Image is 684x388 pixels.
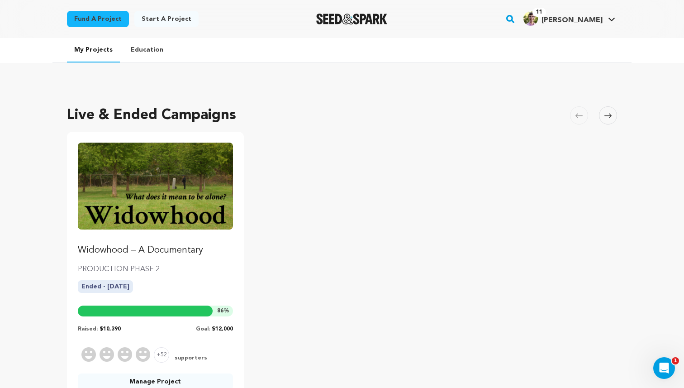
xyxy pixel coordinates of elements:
span: Mayer A.'s Profile [522,10,617,29]
span: supporters [173,354,207,363]
a: My Projects [67,38,120,62]
img: Seed&Spark Logo Dark Mode [316,14,387,24]
a: Fund Widowhood – A Documentary [78,143,233,257]
span: % [217,307,229,315]
div: Mayer A.'s Profile [523,11,603,26]
img: Supporter Image [100,347,114,362]
img: Supporter Image [118,347,132,362]
img: Supporter Image [136,347,150,362]
a: Seed&Spark Homepage [316,14,387,24]
span: +52 [154,347,169,363]
span: 1 [672,357,679,364]
span: $12,000 [212,326,233,332]
a: Education [123,38,171,62]
img: Supporter Image [81,347,96,362]
p: Ended - [DATE] [78,280,133,293]
span: 86 [217,308,223,314]
a: Mayer A.'s Profile [522,10,617,26]
p: Widowhood – A Documentary [78,244,233,257]
span: Goal: [196,326,210,332]
img: 0b20eba4a40a6db7.jpg [523,11,538,26]
span: $10,390 [100,326,121,332]
span: Raised: [78,326,98,332]
a: Start a project [134,11,199,27]
a: Fund a project [67,11,129,27]
span: 11 [532,8,546,17]
p: PRODUCTION PHASE 2 [78,264,233,275]
span: [PERSON_NAME] [541,17,603,24]
h2: Live & Ended Campaigns [67,105,236,126]
iframe: Intercom live chat [653,357,675,379]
